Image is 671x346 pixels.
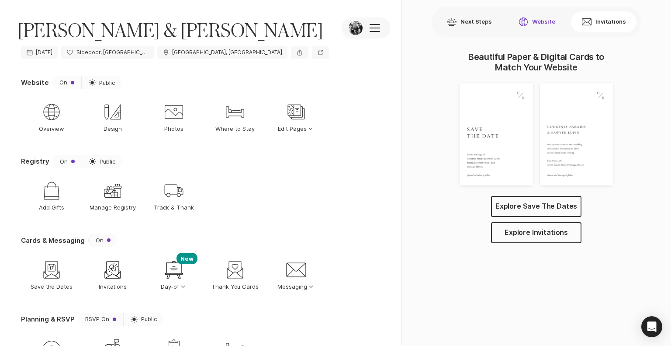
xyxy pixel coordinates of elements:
[163,259,184,280] div: Day-of
[123,313,164,326] button: Public
[39,125,65,133] p: Overview
[163,180,184,201] div: Track & Thank
[225,259,246,280] div: Thank You Cards
[164,125,183,133] p: Photos
[460,83,533,185] img: Save the Date
[82,93,143,142] a: Design
[17,17,323,43] span: [PERSON_NAME] & [PERSON_NAME]
[464,52,608,73] p: Beautiful Paper & Digital Cards to Match Your Website
[21,93,82,142] a: Overview
[76,49,149,56] p: Sidedoor, York Street, Ottawa, ON, Canada
[154,203,194,211] p: Track & Thank
[143,250,204,299] button: NewDay-of
[102,259,123,280] div: Invitations
[641,316,662,337] div: Open Intercom Messenger
[102,101,123,122] div: Design
[78,313,123,326] button: RSVP On
[104,125,122,133] p: Design
[41,180,62,201] div: Add Gifts
[21,157,49,166] p: Registry
[211,283,259,290] p: Thank You Cards
[349,21,363,35] img: Event Photo
[436,11,502,32] button: Next Steps
[141,316,157,322] span: Public
[41,259,62,280] div: Save the Dates
[21,250,82,299] a: Save the Dates
[161,283,187,290] p: Day-of
[278,125,315,133] p: Edit Pages
[100,158,115,165] span: Public
[81,76,122,89] a: Public
[21,78,49,87] p: Website
[10,10,72,31] button: MENU
[571,11,636,32] button: Invitations
[31,283,73,290] p: Save the Dates
[82,250,143,299] a: Invitations
[102,180,123,201] div: Manage Registry
[21,171,82,220] a: Add Gifts
[204,250,266,299] a: Thank You Cards
[163,101,184,122] div: Photos
[277,283,315,290] p: Messaging
[491,222,581,243] a: Explore Invitations
[82,155,122,168] button: Public
[21,315,75,324] p: Planning & RSVP
[225,101,246,122] div: Where to Stay
[286,259,307,280] div: Messaging
[266,250,327,299] button: Messaging
[286,101,307,122] div: Edit Pages
[312,46,329,59] a: Preview website
[52,76,81,89] button: On
[143,171,204,220] a: Track & Thank
[90,203,136,211] p: Manage Registry
[491,196,581,217] a: Explore Save The Dates
[99,79,115,87] span: Public
[143,93,204,142] a: Photos
[99,283,127,290] p: Invitations
[21,46,58,59] a: [DATE]
[291,46,308,59] button: Share event information
[39,203,65,211] p: Add Gifts
[53,155,82,168] button: On
[266,93,327,142] button: Edit Pages
[157,46,287,59] a: [GEOGRAPHIC_DATA], [GEOGRAPHIC_DATA]
[82,171,143,220] a: Manage Registry
[41,101,62,122] div: Overview
[88,234,118,247] button: On
[176,253,197,264] p: New
[540,83,612,185] img: Invitation
[36,49,52,56] span: [DATE]
[508,11,566,32] button: Website
[204,93,266,142] a: Where to Stay
[61,46,153,59] a: Sidedoor, [GEOGRAPHIC_DATA], [GEOGRAPHIC_DATA], [GEOGRAPHIC_DATA], [GEOGRAPHIC_DATA]
[215,125,255,133] p: Where to Stay
[21,236,85,245] p: Cards & Messaging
